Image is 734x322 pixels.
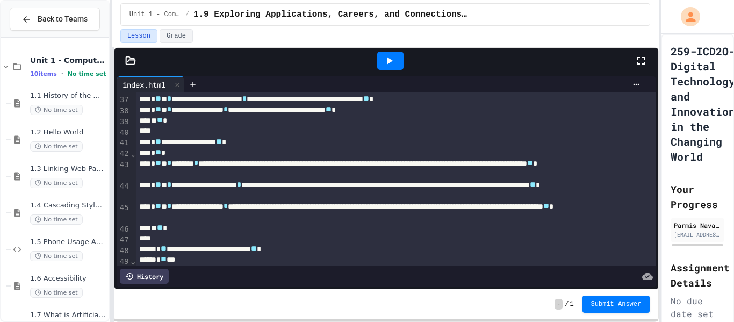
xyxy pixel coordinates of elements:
span: / [565,300,569,309]
div: Parmis Navabsafavi [674,220,721,230]
span: 1.4 Cascading Style Sheets [30,201,106,210]
span: Unit 1 - Computational Thinking and Making Connections [129,10,181,19]
div: My Account [670,4,703,29]
div: 45 [117,203,131,224]
span: Unit 1 - Computational Thinking and Making Connections [30,55,106,65]
span: - [555,299,563,310]
span: Fold line [131,149,136,158]
span: 1.1 History of the WWW [30,91,106,101]
span: Submit Answer [591,300,642,309]
span: • [61,69,63,78]
div: No due date set [671,295,724,320]
span: 1.6 Accessibility [30,274,106,283]
span: 1.7 What is Artificial Intelligence (AI) [30,311,106,320]
span: No time set [30,178,83,188]
span: No time set [30,288,83,298]
span: No time set [30,214,83,225]
div: 39 [117,117,131,127]
span: / [185,10,189,19]
div: 40 [117,127,131,138]
div: 38 [117,106,131,117]
div: History [120,269,169,284]
div: 41 [117,138,131,148]
div: 44 [117,181,131,203]
span: Fold line [131,257,136,266]
div: index.html [117,79,171,90]
button: Grade [160,29,193,43]
span: 1.2 Hello World [30,128,106,137]
span: 10 items [30,70,57,77]
button: Lesson [120,29,157,43]
div: [EMAIL_ADDRESS][DOMAIN_NAME] [674,231,721,239]
div: 46 [117,224,131,235]
span: No time set [30,105,83,115]
h2: Your Progress [671,182,724,212]
h2: Assignment Details [671,260,724,290]
span: Back to Teams [38,13,88,25]
div: 37 [117,95,131,105]
button: Back to Teams [10,8,100,31]
div: index.html [117,76,184,92]
span: 1.3 Linking Web Pages [30,164,106,174]
span: No time set [30,141,83,152]
div: 48 [117,246,131,256]
div: 42 [117,148,131,159]
span: 1.9 Exploring Applications, Careers, and Connections in the Digital World [193,8,469,21]
button: Submit Answer [582,296,650,313]
span: 1 [570,300,573,309]
div: 49 [117,256,131,267]
span: 1.5 Phone Usage Assignment [30,238,106,247]
span: No time set [30,251,83,261]
span: No time set [68,70,106,77]
div: 47 [117,235,131,246]
div: 43 [117,160,131,181]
